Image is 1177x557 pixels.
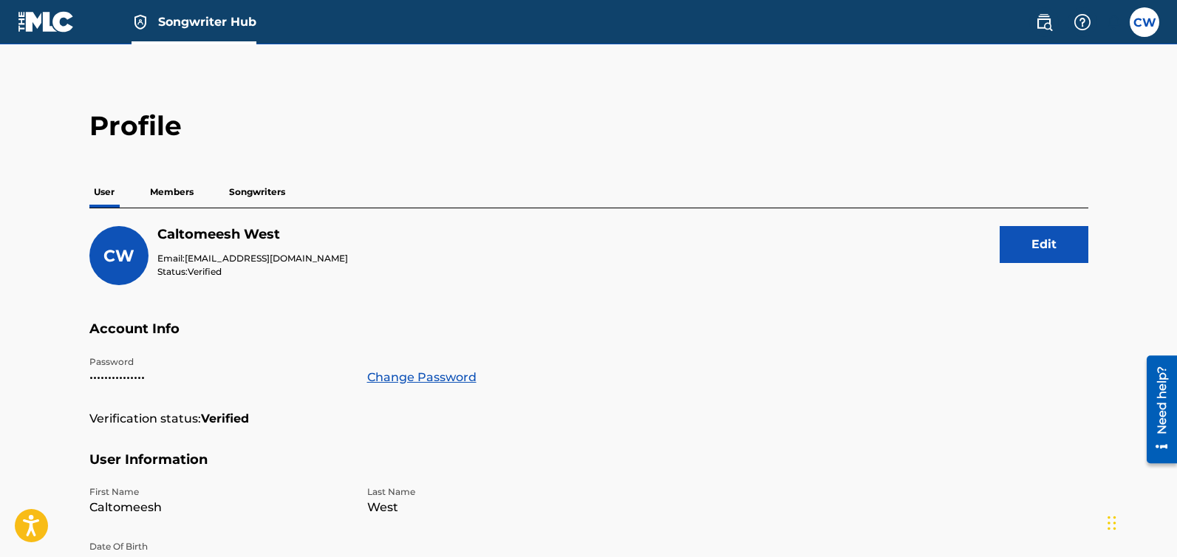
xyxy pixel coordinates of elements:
p: Members [146,177,198,208]
p: Songwriters [225,177,290,208]
div: Notifications [1106,15,1121,30]
p: Email: [157,252,348,265]
button: Edit [1000,226,1088,263]
h5: User Information [89,451,1088,486]
strong: Verified [201,410,249,428]
h2: Profile [89,109,1088,143]
p: Date Of Birth [89,540,349,553]
iframe: Resource Center [1136,350,1177,469]
p: Caltomeesh [89,499,349,516]
p: First Name [89,485,349,499]
img: Top Rightsholder [132,13,149,31]
p: Last Name [367,485,627,499]
p: Password [89,355,349,369]
iframe: Chat Widget [1103,486,1177,557]
h5: Caltomeesh West [157,226,348,243]
div: User Menu [1130,7,1159,37]
p: West [367,499,627,516]
a: Change Password [367,369,477,386]
img: MLC Logo [18,11,75,33]
a: Public Search [1029,7,1059,37]
span: Songwriter Hub [158,13,256,30]
div: Help [1068,7,1097,37]
div: Drag [1108,501,1116,545]
img: help [1074,13,1091,31]
p: Verification status: [89,410,201,428]
span: Verified [188,266,222,277]
p: ••••••••••••••• [89,369,349,386]
p: User [89,177,119,208]
span: CW [103,246,134,266]
img: search [1035,13,1053,31]
p: Status: [157,265,348,278]
span: [EMAIL_ADDRESS][DOMAIN_NAME] [185,253,348,264]
h5: Account Info [89,321,1088,355]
